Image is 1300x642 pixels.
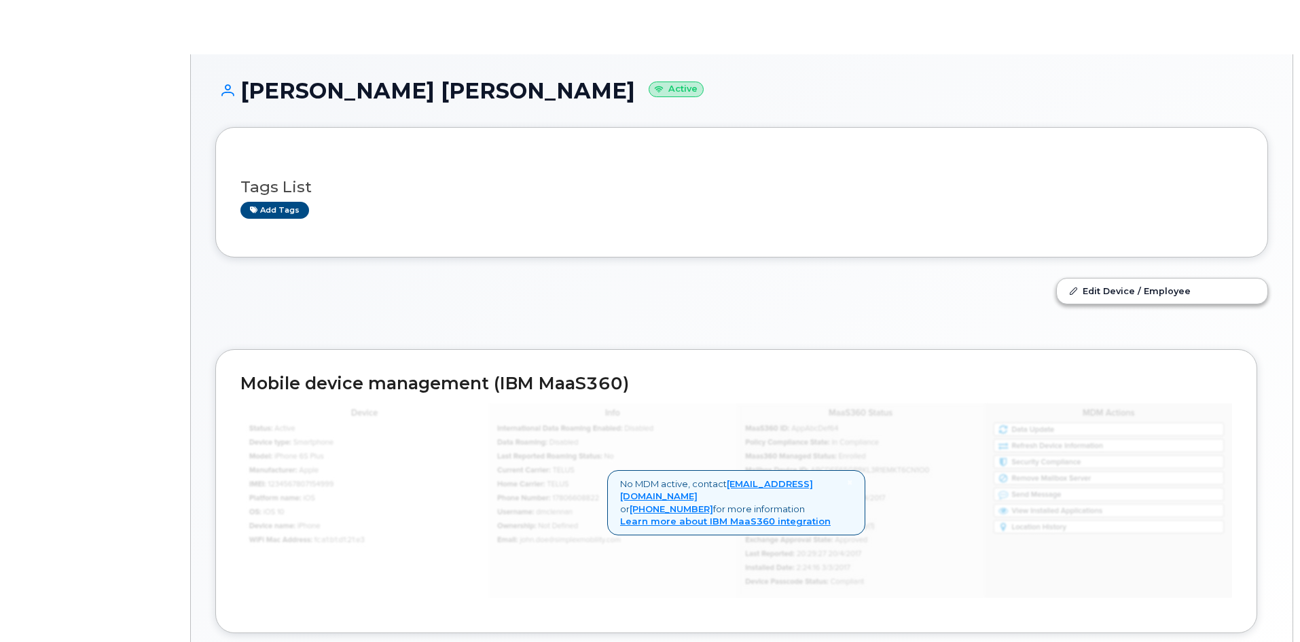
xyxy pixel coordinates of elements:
a: [PHONE_NUMBER] [630,503,713,514]
div: No MDM active, contact or for more information [607,470,865,535]
span: × [847,476,852,488]
a: Edit Device / Employee [1057,279,1267,303]
a: Close [847,478,852,488]
img: mdm_maas360_data_lg-147edf4ce5891b6e296acbe60ee4acd306360f73f278574cfef86ac192ea0250.jpg [240,403,1232,598]
small: Active [649,82,704,97]
h3: Tags List [240,179,1243,196]
a: Add tags [240,202,309,219]
h2: Mobile device management (IBM MaaS360) [240,374,1232,393]
h1: [PERSON_NAME] [PERSON_NAME] [215,79,1268,103]
a: Learn more about IBM MaaS360 integration [620,516,831,527]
